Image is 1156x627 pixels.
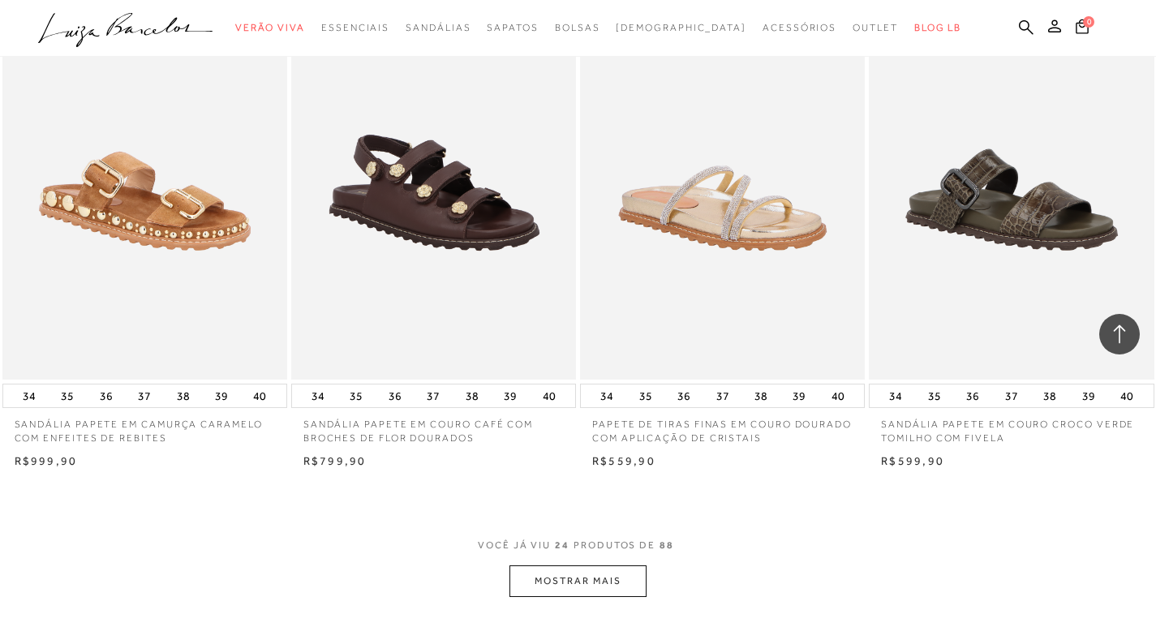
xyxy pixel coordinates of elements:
[853,22,898,33] span: Outlet
[406,22,471,33] span: Sandálias
[56,384,79,407] button: 35
[172,384,195,407] button: 38
[487,22,538,33] span: Sapatos
[291,408,576,445] a: SANDÁLIA PAPETE EM COURO CAFÉ COM BROCHES DE FLOR DOURADOS
[673,384,695,407] button: 36
[763,13,836,43] a: categoryNavScreenReaderText
[763,22,836,33] span: Acessórios
[461,384,483,407] button: 38
[595,384,618,407] button: 34
[2,408,287,445] a: SANDÁLIA PAPETE EM CAMURÇA CARAMELO COM ENFEITES DE REBITES
[1077,384,1100,407] button: 39
[555,13,600,43] a: categoryNavScreenReaderText
[1083,16,1094,28] span: 0
[321,13,389,43] a: categoryNavScreenReaderText
[15,454,78,467] span: R$999,90
[592,454,655,467] span: R$559,90
[133,384,156,407] button: 37
[827,384,849,407] button: 40
[422,384,445,407] button: 37
[95,384,118,407] button: 36
[1038,384,1061,407] button: 38
[616,13,746,43] a: noSubCategoriesText
[634,384,657,407] button: 35
[923,384,946,407] button: 35
[555,22,600,33] span: Bolsas
[509,565,646,597] button: MOSTRAR MAIS
[869,408,1154,445] a: SANDÁLIA PAPETE EM COURO CROCO VERDE TOMILHO COM FIVELA
[555,539,569,551] span: 24
[1115,384,1138,407] button: 40
[788,384,810,407] button: 39
[660,539,674,551] span: 88
[303,454,367,467] span: R$799,90
[1071,18,1094,40] button: 0
[580,408,865,445] a: PAPETE DE TIRAS FINAS EM COURO DOURADO COM APLICAÇÃO DE CRISTAIS
[711,384,734,407] button: 37
[307,384,329,407] button: 34
[248,384,271,407] button: 40
[914,13,961,43] a: BLOG LB
[345,384,367,407] button: 35
[881,454,944,467] span: R$599,90
[321,22,389,33] span: Essenciais
[478,539,678,551] span: VOCÊ JÁ VIU PRODUTOS DE
[487,13,538,43] a: categoryNavScreenReaderText
[853,13,898,43] a: categoryNavScreenReaderText
[750,384,772,407] button: 38
[499,384,522,407] button: 39
[1000,384,1023,407] button: 37
[406,13,471,43] a: categoryNavScreenReaderText
[18,384,41,407] button: 34
[616,22,746,33] span: [DEMOGRAPHIC_DATA]
[384,384,406,407] button: 36
[884,384,907,407] button: 34
[961,384,984,407] button: 36
[538,384,561,407] button: 40
[210,384,233,407] button: 39
[914,22,961,33] span: BLOG LB
[235,13,305,43] a: categoryNavScreenReaderText
[235,22,305,33] span: Verão Viva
